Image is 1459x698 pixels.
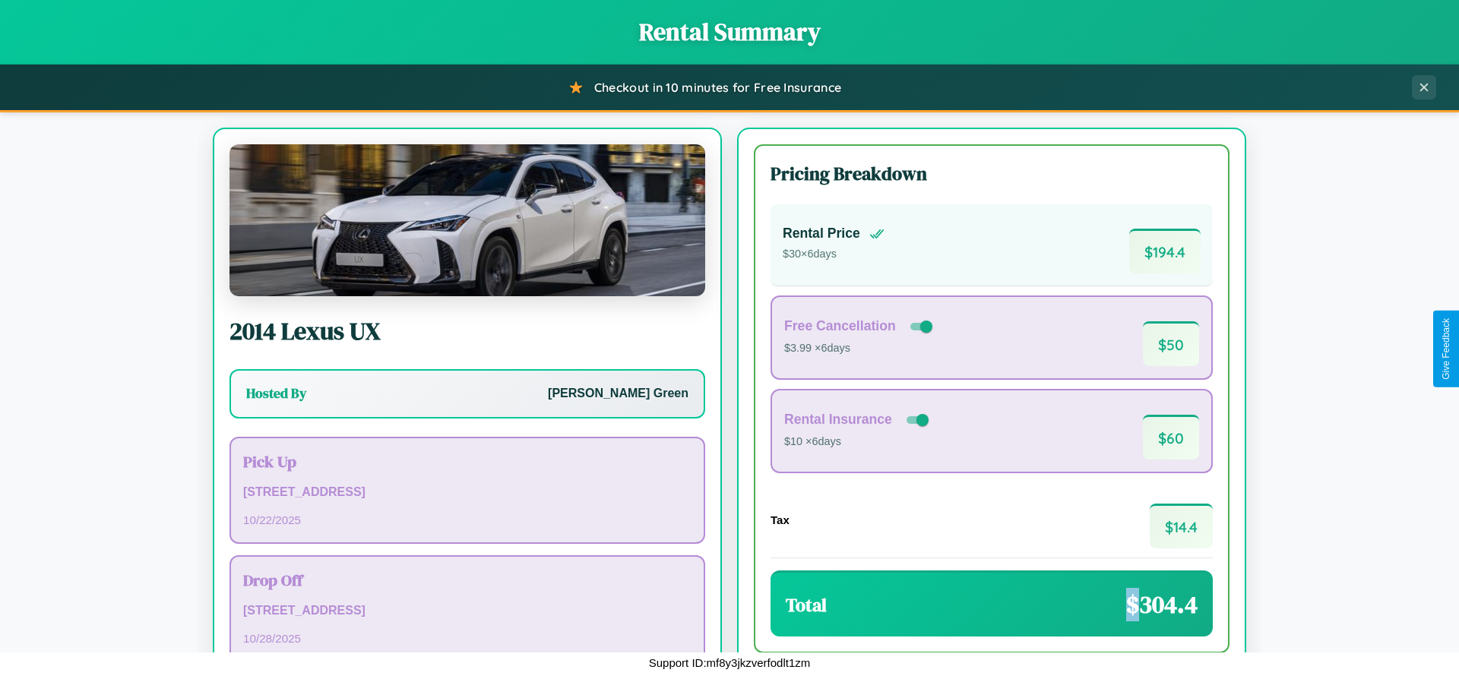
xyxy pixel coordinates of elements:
h3: Pick Up [243,450,692,472]
span: $ 14.4 [1150,504,1213,548]
span: $ 60 [1143,415,1199,460]
p: [STREET_ADDRESS] [243,600,692,622]
p: $10 × 6 days [784,432,932,452]
span: $ 194.4 [1129,229,1201,273]
h3: Drop Off [243,569,692,591]
h4: Rental Price [783,226,860,242]
h3: Pricing Breakdown [771,161,1213,186]
p: Support ID: mf8y3jkzverfodlt1zm [649,652,811,673]
h4: Rental Insurance [784,412,892,428]
span: $ 304.4 [1126,588,1198,621]
p: 10 / 22 / 2025 [243,510,692,530]
p: $ 30 × 6 days [783,245,885,264]
h4: Tax [771,513,790,526]
h1: Rental Summary [15,15,1444,49]
img: Lexus UX [229,144,705,296]
span: Checkout in 10 minutes for Free Insurance [594,80,841,95]
div: Give Feedback [1441,318,1451,380]
p: $3.99 × 6 days [784,339,935,358]
p: 10 / 28 / 2025 [243,628,692,649]
p: [PERSON_NAME] Green [548,383,688,405]
h3: Total [786,592,827,617]
span: $ 50 [1143,321,1199,366]
h3: Hosted By [246,384,306,403]
p: [STREET_ADDRESS] [243,482,692,504]
h4: Free Cancellation [784,318,896,334]
h2: 2014 Lexus UX [229,314,705,348]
